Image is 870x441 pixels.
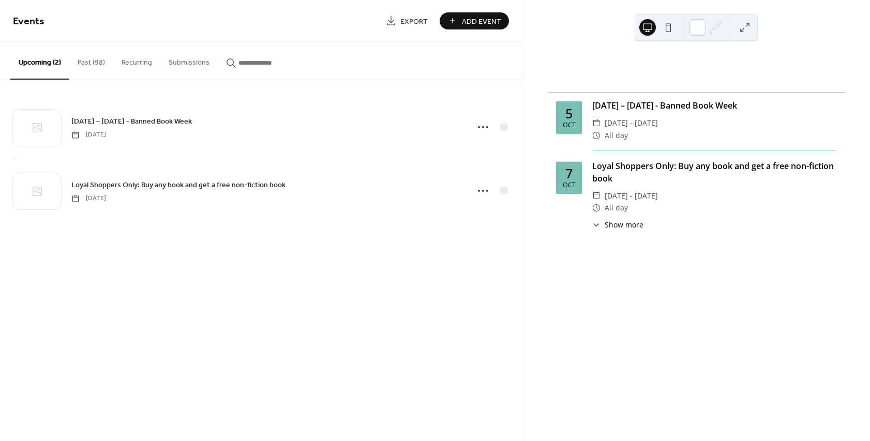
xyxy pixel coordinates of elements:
[605,117,658,129] span: [DATE] - [DATE]
[440,12,509,29] button: Add Event
[592,160,836,185] div: Loyal Shoppers Only: Buy any book and get a free non-fiction book
[71,115,192,127] a: [DATE] – [DATE] - Banned Book Week
[71,180,286,191] span: Loyal Shoppers Only: Buy any book and get a free non-fiction book
[592,202,601,214] div: ​
[605,202,628,214] span: All day
[71,179,286,191] a: Loyal Shoppers Only: Buy any book and get a free non-fiction book
[462,16,501,27] span: Add Event
[563,182,576,189] div: Oct
[592,117,601,129] div: ​
[71,130,106,140] span: [DATE]
[400,16,428,27] span: Export
[69,42,113,79] button: Past (98)
[592,190,601,202] div: ​
[592,129,601,142] div: ​
[113,42,160,79] button: Recurring
[605,129,628,142] span: All day
[548,55,845,68] div: Upcoming events
[592,99,836,112] div: [DATE] – [DATE] - Banned Book Week
[13,11,44,32] span: Events
[605,190,658,202] span: [DATE] - [DATE]
[10,42,69,80] button: Upcoming (2)
[605,219,643,230] span: Show more
[160,42,218,79] button: Submissions
[592,219,643,230] button: ​Show more
[563,122,576,129] div: Oct
[378,12,436,29] a: Export
[71,116,192,127] span: [DATE] – [DATE] - Banned Book Week
[71,194,106,203] span: [DATE]
[592,219,601,230] div: ​
[565,167,573,180] div: 7
[565,107,573,120] div: 5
